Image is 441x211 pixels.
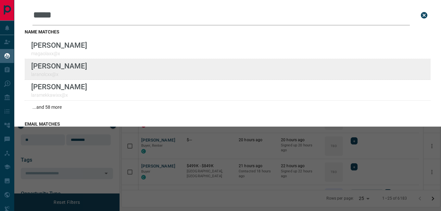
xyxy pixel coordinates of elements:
h3: name matches [25,29,431,34]
h3: email matches [25,121,431,127]
div: ...and 58 more [25,101,431,114]
p: magaolaxx@x [31,51,87,56]
p: [PERSON_NAME] [31,82,87,91]
button: close search bar [418,9,431,22]
p: [PERSON_NAME] [31,62,87,70]
p: laramekkawixx@x [31,93,87,98]
p: [PERSON_NAME] [31,41,87,49]
p: laranolcxx@x [31,72,87,77]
